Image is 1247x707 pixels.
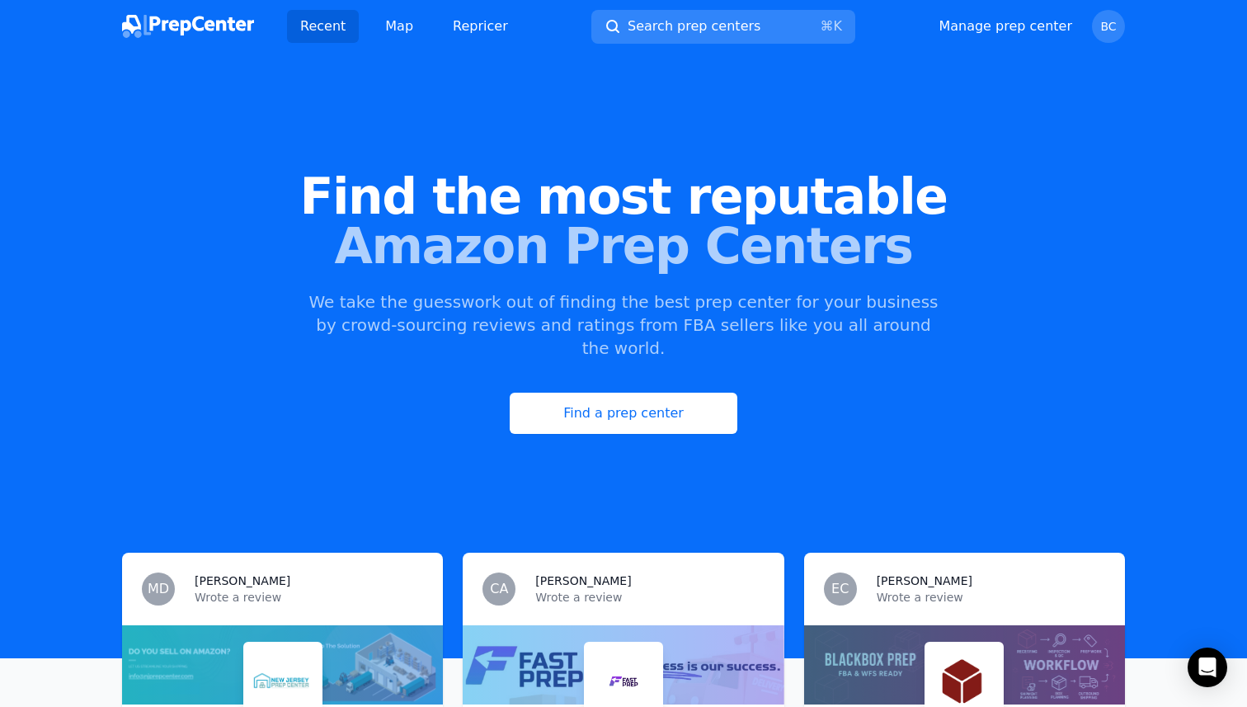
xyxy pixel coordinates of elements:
span: Amazon Prep Centers [26,221,1221,271]
button: BC [1092,10,1125,43]
span: EC [831,582,849,596]
span: MD [148,582,169,596]
p: We take the guesswork out of finding the best prep center for your business by crowd-sourcing rev... [307,290,940,360]
a: Repricer [440,10,521,43]
kbd: ⌘ [821,18,834,34]
span: Search prep centers [628,16,760,36]
a: Find a prep center [510,393,737,434]
h3: [PERSON_NAME] [195,573,290,589]
span: Find the most reputable [26,172,1221,221]
h3: [PERSON_NAME] [877,573,972,589]
kbd: K [834,18,843,34]
img: PrepCenter [122,15,254,38]
span: CA [490,582,508,596]
button: Search prep centers⌘K [591,10,855,44]
h3: [PERSON_NAME] [535,573,631,589]
a: Manage prep center [939,16,1072,36]
p: Wrote a review [877,589,1105,606]
p: Wrote a review [195,589,423,606]
span: BC [1100,21,1116,32]
p: Wrote a review [535,589,764,606]
div: Open Intercom Messenger [1188,648,1227,687]
a: Recent [287,10,359,43]
a: Map [372,10,426,43]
